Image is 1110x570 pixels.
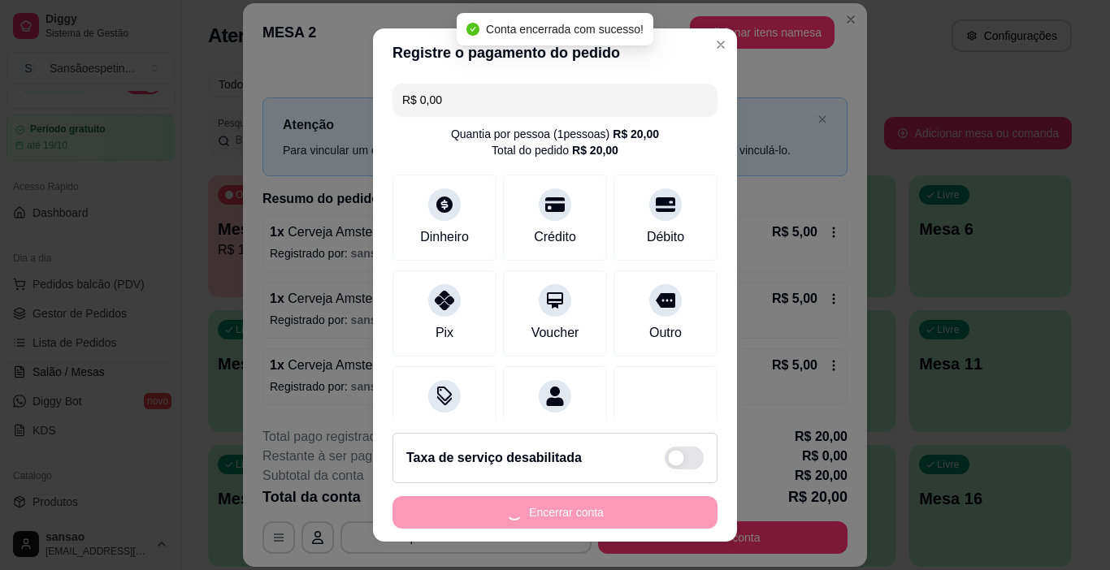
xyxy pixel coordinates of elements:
[647,227,684,247] div: Débito
[531,323,579,343] div: Voucher
[486,23,644,36] span: Conta encerrada com sucesso!
[492,142,618,158] div: Total do pedido
[534,227,576,247] div: Crédito
[406,448,582,468] h2: Taxa de serviço desabilitada
[649,323,682,343] div: Outro
[436,323,453,343] div: Pix
[613,126,659,142] div: R$ 20,00
[373,28,737,77] header: Registre o pagamento do pedido
[451,126,659,142] div: Quantia por pessoa ( 1 pessoas)
[572,142,618,158] div: R$ 20,00
[466,23,479,36] span: check-circle
[420,227,469,247] div: Dinheiro
[402,84,708,116] input: Ex.: hambúrguer de cordeiro
[708,32,734,58] button: Close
